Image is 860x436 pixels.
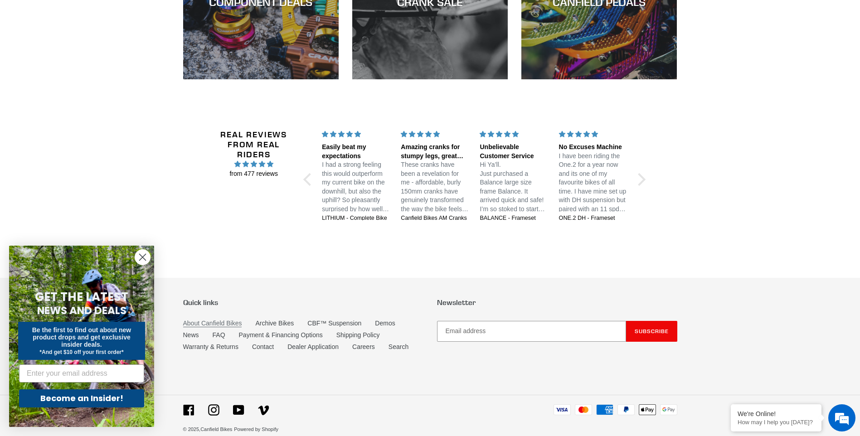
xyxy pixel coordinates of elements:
[29,45,52,68] img: d_696896380_company_1647369064580_696896380
[200,426,232,432] a: Canfield Bikes
[39,349,123,355] span: *And get $10 off your first order*
[61,51,166,63] div: Chat with us now
[738,419,815,426] p: How may I help you today?
[210,169,298,179] span: from 477 reviews
[375,320,395,327] a: Demos
[307,320,361,327] a: CBF™ Suspension
[35,289,128,305] span: GET THE LATEST
[401,214,469,223] a: Canfield Bikes AM Cranks
[389,343,408,350] a: Search
[322,143,390,160] div: Easily beat my expectations
[738,410,815,417] div: We're Online!
[255,320,294,327] a: Archive Bikes
[183,343,238,350] a: Warranty & Returns
[287,343,339,350] a: Dealer Application
[437,298,677,307] p: Newsletter
[401,143,469,160] div: Amazing cranks for stumpy legs, great customer service too
[10,50,24,63] div: Navigation go back
[19,389,144,407] button: Become an Insider!
[183,426,233,432] small: © 2025,
[183,320,242,327] a: About Canfield Bikes
[37,303,126,318] span: NEWS AND DEALS
[5,247,173,279] textarea: Type your message and hit 'Enter'
[480,143,548,160] div: Unbelievable Customer Service
[210,130,298,159] h2: Real Reviews from Real Riders
[239,331,323,339] a: Payment & Financing Options
[135,249,151,265] button: Close dialog
[401,130,469,139] div: 5 stars
[480,160,548,214] p: Hi Ya’ll. Just purchased a Balance large size frame Balance. It arrived quick and safe! I’m so st...
[183,298,423,307] p: Quick links
[480,214,548,223] a: BALANCE - Frameset
[480,130,548,139] div: 5 stars
[626,321,677,342] button: Subscribe
[183,331,199,339] a: News
[559,143,627,152] div: No Excuses Machine
[19,364,144,383] input: Enter your email address
[559,130,627,139] div: 5 stars
[437,321,626,342] input: Email address
[53,114,125,206] span: We're online!
[352,343,375,350] a: Careers
[559,214,627,223] a: ONE.2 DH - Frameset
[234,426,278,432] a: Powered by Shopify
[559,152,627,214] p: I have been riding the One.2 for a year now and its one of my favourite bikes of all time. I have...
[401,160,469,214] p: These cranks have been a revelation for me - affordable, burly 150mm cranks have genuinely transf...
[635,328,669,334] span: Subscribe
[213,331,225,339] a: FAQ
[252,343,274,350] a: Contact
[210,159,298,169] span: 4.96 stars
[322,214,390,223] a: LITHIUM - Complete Bike
[149,5,170,26] div: Minimize live chat window
[322,130,390,139] div: 5 stars
[32,326,131,348] span: Be the first to find out about new product drops and get exclusive insider deals.
[336,331,380,339] a: Shipping Policy
[322,160,390,214] p: I had a strong feeling this would outperform my current bike on the downhill, but also the uphill...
